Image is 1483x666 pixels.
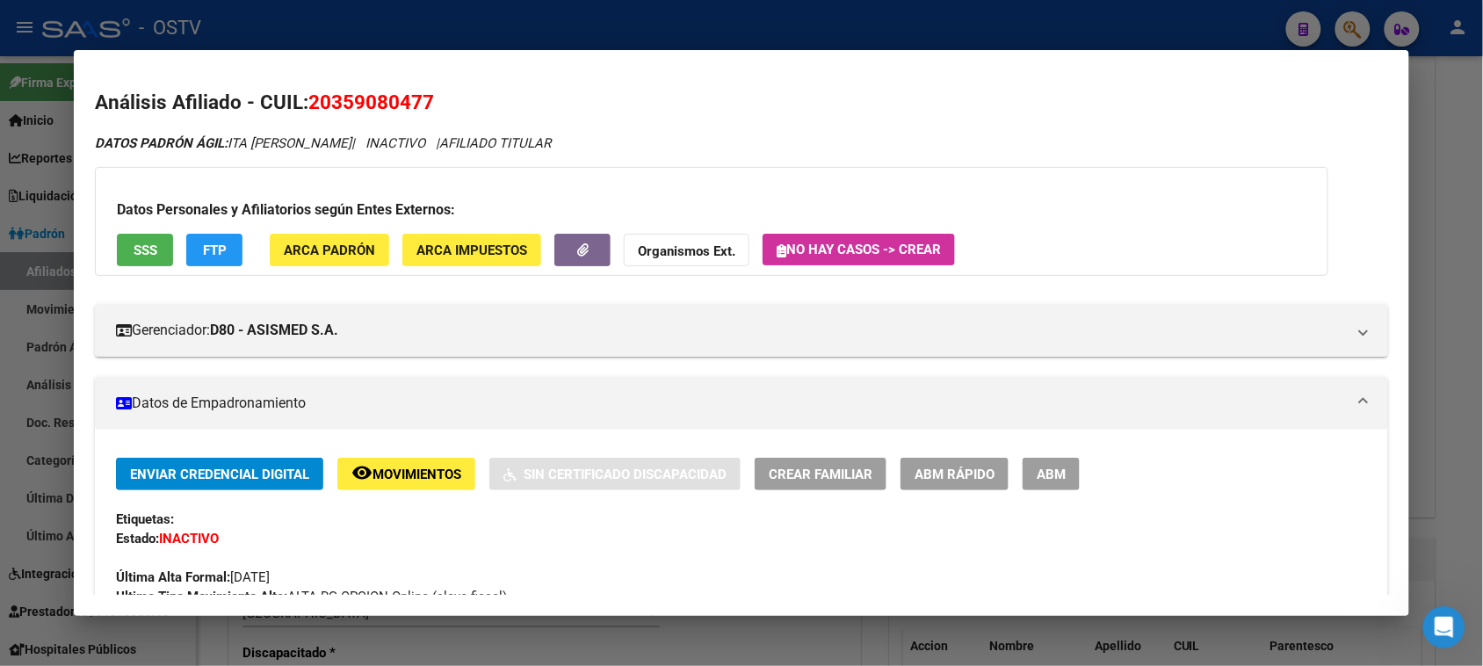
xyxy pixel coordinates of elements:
[95,135,228,151] strong: DATOS PADRÓN ÁGIL:
[203,243,227,258] span: FTP
[416,243,527,258] span: ARCA Impuestos
[308,90,434,113] span: 20359080477
[95,304,1387,357] mat-expansion-panel-header: Gerenciador:D80 - ASISMED S.A.
[95,377,1387,430] mat-expansion-panel-header: Datos de Empadronamiento
[116,320,1345,341] mat-panel-title: Gerenciador:
[1423,606,1465,648] iframe: Intercom live chat
[337,458,475,490] button: Movimientos
[186,234,242,266] button: FTP
[901,458,1009,490] button: ABM Rápido
[95,135,351,151] span: ITA [PERSON_NAME]
[402,234,541,266] button: ARCA Impuestos
[134,243,157,258] span: SSS
[116,569,270,585] span: [DATE]
[117,199,1306,221] h3: Datos Personales y Afiliatorios según Entes Externos:
[159,531,219,547] strong: INACTIVO
[439,135,551,151] span: AFILIADO TITULAR
[1037,467,1066,482] span: ABM
[95,88,1387,118] h2: Análisis Afiliado - CUIL:
[284,243,375,258] span: ARCA Padrón
[489,458,741,490] button: Sin Certificado Discapacidad
[116,569,230,585] strong: Última Alta Formal:
[769,467,872,482] span: Crear Familiar
[373,467,461,482] span: Movimientos
[915,467,995,482] span: ABM Rápido
[116,393,1345,414] mat-panel-title: Datos de Empadronamiento
[763,234,955,265] button: No hay casos -> Crear
[116,589,287,604] strong: Ultimo Tipo Movimiento Alta:
[624,234,749,266] button: Organismos Ext.
[1023,458,1080,490] button: ABM
[116,511,174,527] strong: Etiquetas:
[116,589,507,604] span: ALTA RG OPCION Online (clave fiscal)
[270,234,389,266] button: ARCA Padrón
[351,462,373,483] mat-icon: remove_red_eye
[116,458,323,490] button: Enviar Credencial Digital
[130,467,309,482] span: Enviar Credencial Digital
[638,243,735,259] strong: Organismos Ext.
[117,234,173,266] button: SSS
[755,458,886,490] button: Crear Familiar
[210,320,338,341] strong: D80 - ASISMED S.A.
[777,242,941,257] span: No hay casos -> Crear
[116,531,159,547] strong: Estado:
[95,135,551,151] i: | INACTIVO |
[524,467,727,482] span: Sin Certificado Discapacidad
